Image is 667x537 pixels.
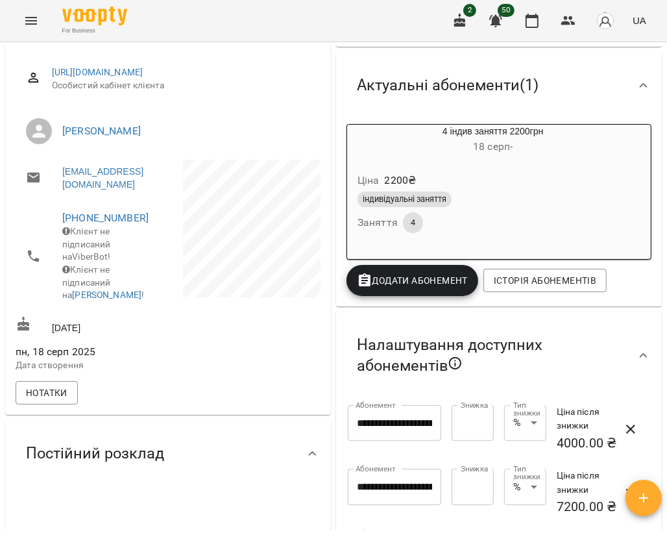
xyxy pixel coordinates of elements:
[26,443,164,464] span: Постійний розклад
[62,226,111,262] span: Клієнт не підписаний на ViberBot!
[358,171,380,190] h6: Ціна
[504,469,546,505] div: %
[494,273,596,288] span: Історія абонементів
[596,12,614,30] img: avatar_s.png
[16,344,165,360] span: пн, 18 серп 2025
[16,381,78,405] button: Нотатки
[633,14,646,27] span: UA
[16,359,165,372] p: Дата створення
[347,125,638,156] div: 4 індив заняття 2200грн
[557,497,625,517] h6: 7200.00 ₴
[72,290,141,300] a: [PERSON_NAME]
[557,469,625,497] h6: Ціна після знижки
[13,314,168,338] div: [DATE]
[347,125,638,249] button: 4 індив заняття 2200грн18 серп- Ціна2200₴індивідуальні заняттяЗаняття4
[26,385,67,401] span: Нотатки
[52,67,143,77] a: [URL][DOMAIN_NAME]
[62,27,127,35] span: For Business
[463,4,476,17] span: 2
[346,265,478,296] button: Додати Абонемент
[358,194,452,205] span: індивідуальні заняття
[5,420,331,487] div: Постійний розклад
[498,4,515,17] span: 50
[448,356,463,371] svg: Якщо не обрано жодного, клієнт зможе побачити всі публічні абонементи
[336,312,662,399] div: Налаштування доступних абонементів
[357,273,468,288] span: Додати Абонемент
[52,79,310,92] span: Особистий кабінет клієнта
[403,217,423,229] span: 4
[358,214,398,232] h6: Заняття
[336,52,662,119] div: Актуальні абонементи(1)
[62,165,155,191] a: [EMAIL_ADDRESS][DOMAIN_NAME]
[385,173,417,188] p: 2200 ₴
[357,75,539,95] span: Актуальні абонементи ( 1 )
[557,433,625,453] h6: 4000.00 ₴
[62,212,149,224] a: [PHONE_NUMBER]
[16,5,47,36] button: Menu
[62,264,144,300] span: Клієнт не підписаний на !
[357,335,618,376] span: Налаштування доступних абонементів
[62,125,141,137] a: [PERSON_NAME]
[62,6,127,25] img: Voopty Logo
[473,140,513,153] span: 18 серп -
[627,8,651,32] button: UA
[483,269,607,292] button: Історія абонементів
[557,405,625,433] h6: Ціна після знижки
[504,405,546,442] div: %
